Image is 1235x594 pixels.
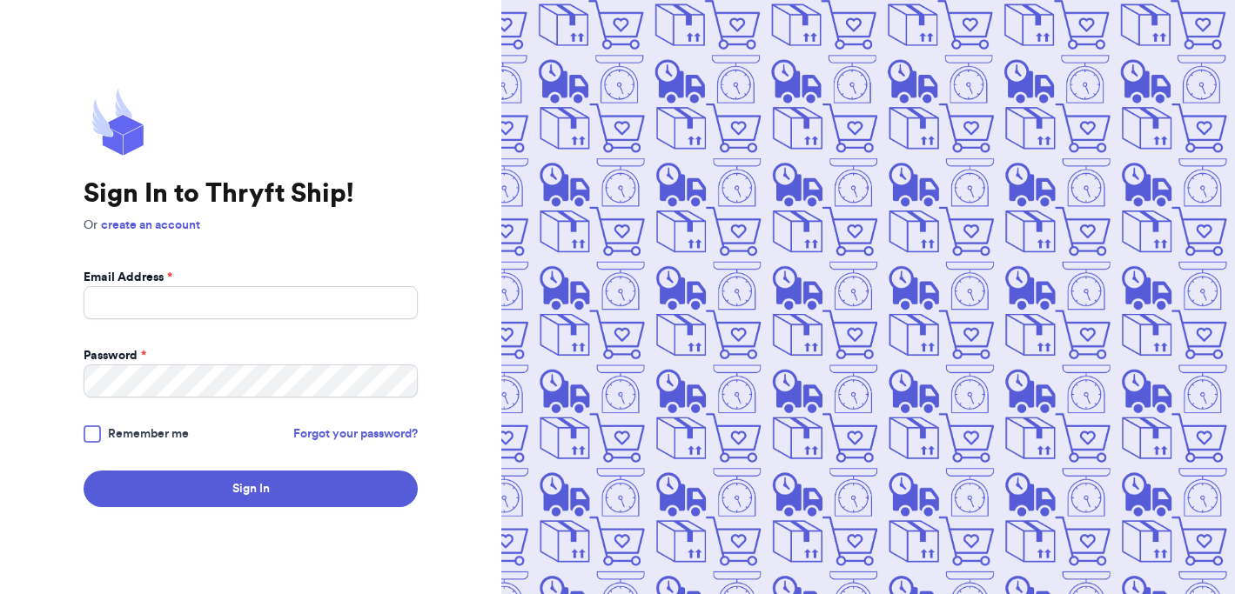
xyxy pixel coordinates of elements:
a: create an account [101,219,200,231]
span: Remember me [108,425,189,443]
h1: Sign In to Thryft Ship! [84,178,418,210]
a: Forgot your password? [293,425,418,443]
button: Sign In [84,471,418,507]
label: Email Address [84,269,172,286]
label: Password [84,347,146,364]
p: Or [84,217,418,234]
